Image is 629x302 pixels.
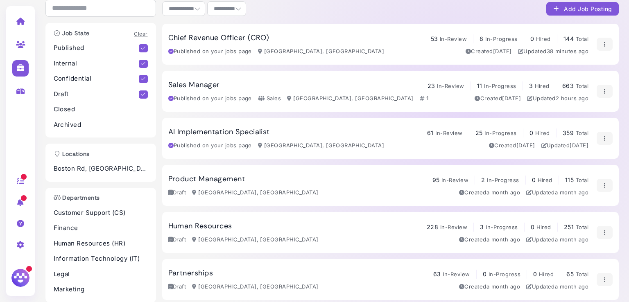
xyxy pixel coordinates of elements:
div: Yaroslav says… [7,176,157,211]
h3: AI Implementation Specialist [168,128,270,137]
span: 53 [431,35,438,42]
span: 25 [475,129,483,136]
p: Draft [54,90,139,99]
h3: Locations [50,151,94,158]
span: 0 [530,35,534,42]
p: Confidential [54,74,139,83]
button: Send a message… [140,256,154,269]
div: Published on your jobs page [168,47,252,56]
div: Published on your jobs page [168,142,252,150]
span: 0 [533,270,537,277]
p: Human Resources (HR) [54,239,148,248]
time: Jun 09, 2025 [493,48,512,54]
div: wow wow wowgood news [PERSON_NAME]hello [64,176,157,210]
img: Megan [10,268,31,288]
div: [GEOGRAPHIC_DATA], [GEOGRAPHIC_DATA] [192,189,318,197]
span: In-Progress [484,83,516,89]
time: Jul 17, 2025 [555,236,588,243]
div: Nate says… [7,47,157,176]
span: 0 [532,176,536,183]
span: In-Review [440,36,467,42]
p: Internal [54,59,139,68]
div: Updated [527,95,588,103]
div: of course i would like to promote a job) [38,216,151,224]
textarea: Message… [7,242,157,256]
button: Add Job Posting [546,2,619,16]
span: 228 [427,223,438,230]
button: Home [128,3,144,19]
span: 115 [565,176,574,183]
span: In-Review [440,224,467,230]
div: Close [144,3,158,18]
span: 61 [427,129,434,136]
div: Created [459,283,520,291]
span: 11 [477,82,482,89]
div: Created [459,236,520,244]
span: Hired [535,130,550,136]
span: Hired [535,83,550,89]
div: [GEOGRAPHIC_DATA], [GEOGRAPHIC_DATA] [192,283,318,291]
button: Upload attachment [39,259,45,266]
div: Updated [518,47,589,56]
span: 2 [481,176,485,183]
span: In-Progress [485,36,517,42]
span: 0 [483,270,486,277]
span: Hired [536,224,551,230]
time: Aug 28, 2025 [547,48,589,54]
p: Published [54,43,139,53]
img: Profile image for Nate [23,5,36,18]
span: Hired [539,271,554,277]
span: Total [576,177,588,183]
span: Total [576,83,588,89]
span: 144 [563,35,574,42]
p: Finance [54,223,148,233]
span: Total [576,130,588,136]
span: In-Progress [486,224,518,230]
time: May 19, 2025 [516,142,535,149]
time: Apr 25, 2025 [502,95,521,101]
span: 251 [564,223,574,230]
div: [GEOGRAPHIC_DATA], [GEOGRAPHIC_DATA] [287,95,413,103]
span: In-Review [441,177,468,183]
span: Hired [536,36,551,42]
div: Draft [168,236,186,244]
h3: Partnerships [168,269,213,278]
span: In-Progress [484,130,516,136]
div: Draft [168,283,186,291]
div: Anything we can help with? I have some free credits for advertising on Reddit if there is a job y... [13,124,128,156]
div: Just checking in to see how you’re doing. I noticed [PERSON_NAME] doing some review work and want... [13,76,128,108]
span: In-Progress [487,177,519,183]
time: Jul 17, 2025 [486,283,520,290]
span: 359 [563,129,574,136]
div: Created [466,47,512,56]
span: 3 [480,223,484,230]
a: Clear [134,31,147,37]
time: Jul 17, 2025 [486,236,520,243]
span: 0 [529,129,533,136]
p: Archived [54,120,148,130]
span: In-Progress [489,271,520,277]
div: Created [459,189,520,197]
span: 3 [529,82,533,89]
div: Yaroslav says… [7,211,157,239]
div: wow wow wow good news [PERSON_NAME] hello [70,181,151,205]
time: Jul 17, 2025 [555,189,588,196]
div: Hi [PERSON_NAME] 👋 [13,52,128,60]
div: Draft [168,189,186,197]
span: Hired [538,177,552,183]
span: In-Review [437,83,464,89]
p: Active 45m ago [40,10,81,18]
div: Updated [541,142,589,150]
div: [GEOGRAPHIC_DATA], [GEOGRAPHIC_DATA] [192,236,318,244]
h1: [PERSON_NAME] [40,4,93,10]
p: Boston Rd, [GEOGRAPHIC_DATA], [GEOGRAPHIC_DATA] [54,164,148,174]
button: Gif picker [26,259,32,266]
h3: Sales Manager [168,81,220,90]
time: Aug 28, 2025 [556,95,588,101]
time: Jul 17, 2025 [486,189,520,196]
div: 1 [420,95,428,103]
p: Customer Support (CS) [54,208,148,218]
div: Sales [258,95,281,103]
span: 663 [562,82,574,89]
button: Start recording [52,259,59,266]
